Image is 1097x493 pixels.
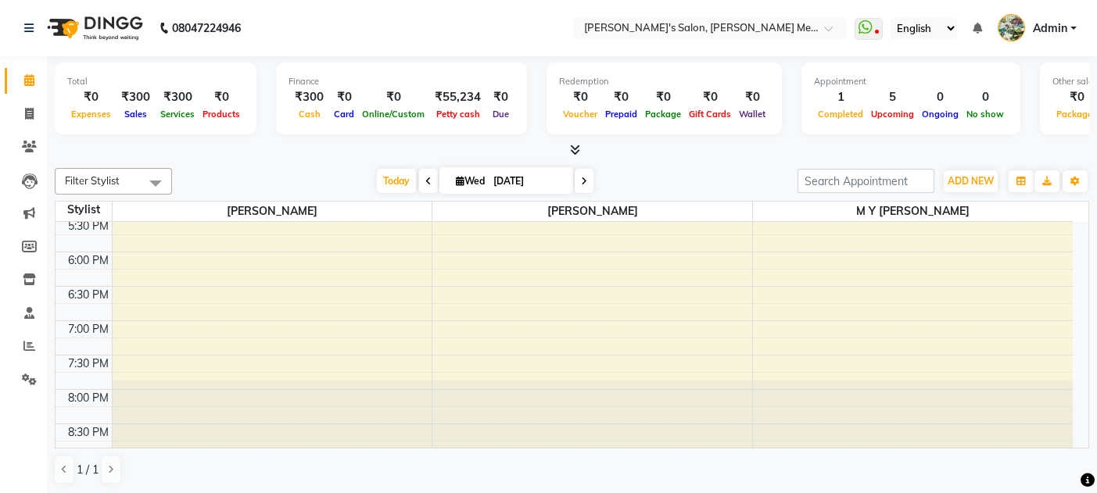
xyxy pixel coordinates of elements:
div: ₹0 [601,88,641,106]
span: Package [641,109,685,120]
span: Voucher [559,109,601,120]
input: Search Appointment [798,169,934,193]
span: Products [199,109,244,120]
button: ADD NEW [944,170,998,192]
span: No show [963,109,1008,120]
div: ₹0 [199,88,244,106]
span: Cash [295,109,324,120]
div: 5 [867,88,918,106]
div: 0 [918,88,963,106]
span: Prepaid [601,109,641,120]
span: Sales [120,109,151,120]
b: 08047224946 [172,6,241,50]
span: Filter Stylist [65,174,120,187]
div: ₹300 [289,88,330,106]
div: ₹0 [559,88,601,106]
div: ₹0 [735,88,769,106]
span: Wed [452,175,489,187]
img: logo [40,6,147,50]
span: Completed [814,109,867,120]
div: ₹55,234 [428,88,487,106]
span: Wallet [735,109,769,120]
div: Stylist [56,202,112,218]
span: Card [330,109,358,120]
div: ₹300 [115,88,156,106]
span: Due [489,109,513,120]
span: [PERSON_NAME] [113,202,432,221]
div: Finance [289,75,514,88]
span: Gift Cards [685,109,735,120]
div: 1 [814,88,867,106]
div: 6:30 PM [65,287,112,303]
div: 6:00 PM [65,252,112,269]
span: Admin [1033,20,1067,37]
span: Today [377,169,416,193]
div: ₹300 [156,88,199,106]
div: ₹0 [67,88,115,106]
div: ₹0 [641,88,685,106]
span: m y [PERSON_NAME] [753,202,1073,221]
span: Upcoming [867,109,918,120]
div: Redemption [559,75,769,88]
div: 8:00 PM [65,390,112,406]
input: 2025-09-03 [489,170,567,193]
div: 5:30 PM [65,218,112,234]
span: Expenses [67,109,115,120]
div: 7:00 PM [65,321,112,338]
span: Services [156,109,199,120]
span: Ongoing [918,109,963,120]
span: [PERSON_NAME] [432,202,752,221]
span: ADD NEW [948,175,994,187]
div: ₹0 [358,88,428,106]
span: Petty cash [432,109,484,120]
div: 8:30 PM [65,424,112,441]
div: Total [67,75,244,88]
div: Appointment [814,75,1008,88]
img: Admin [998,14,1025,41]
div: 7:30 PM [65,355,112,372]
div: ₹0 [487,88,514,106]
div: ₹0 [330,88,358,106]
div: 0 [963,88,1008,106]
span: 1 / 1 [77,462,99,478]
div: ₹0 [685,88,735,106]
span: Online/Custom [358,109,428,120]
